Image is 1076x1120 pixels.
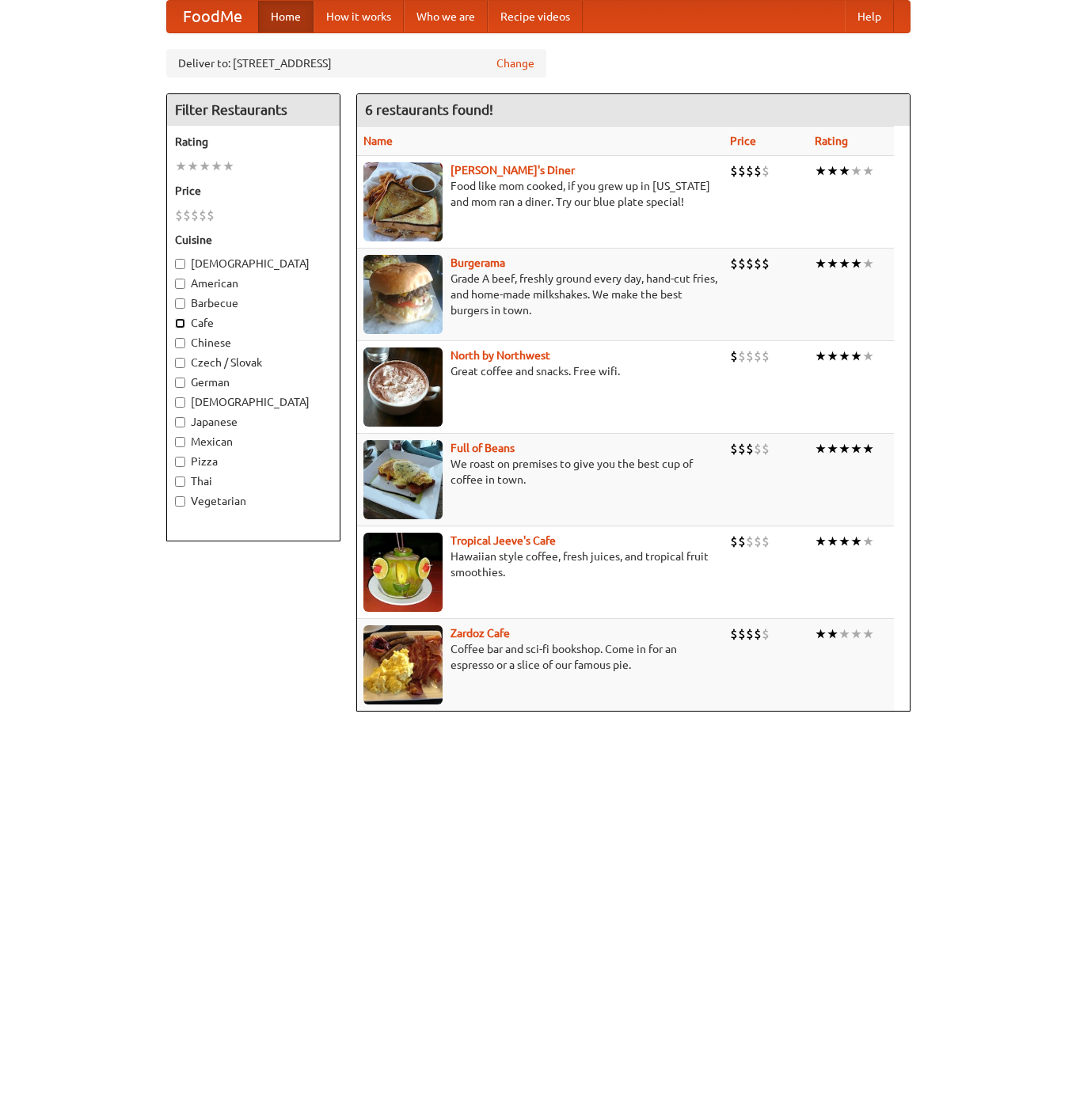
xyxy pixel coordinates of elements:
[738,440,746,457] li: $
[738,347,746,365] li: $
[730,347,738,365] li: $
[222,158,234,175] li: ★
[815,162,827,180] li: ★
[363,456,717,488] p: We roast on premises to give you the best cup of coffee in town.
[815,625,827,643] li: ★
[363,135,393,147] a: Name
[746,347,754,365] li: $
[850,533,862,550] li: ★
[258,1,314,32] a: Home
[363,347,443,427] img: north.jpg
[850,162,862,180] li: ★
[207,207,215,224] li: $
[730,135,756,147] a: Price
[404,1,488,32] a: Who we are
[850,440,862,457] li: ★
[762,162,770,180] li: $
[175,279,185,289] input: American
[191,207,199,224] li: $
[363,255,443,334] img: burgerama.jpg
[175,417,185,427] input: Japanese
[363,549,717,580] p: Hawaiian style coffee, fresh juices, and tropical fruit smoothies.
[451,349,550,362] a: North by Northwest
[862,533,874,550] li: ★
[850,255,862,272] li: ★
[838,625,850,643] li: ★
[746,440,754,457] li: $
[496,55,534,71] a: Change
[175,414,332,430] label: Japanese
[746,625,754,643] li: $
[175,358,185,368] input: Czech / Slovak
[175,183,332,199] h5: Price
[175,338,185,348] input: Chinese
[754,533,762,550] li: $
[845,1,894,32] a: Help
[754,347,762,365] li: $
[166,49,546,78] div: Deliver to: [STREET_ADDRESS]
[730,533,738,550] li: $
[815,347,827,365] li: ★
[314,1,404,32] a: How it works
[175,437,185,447] input: Mexican
[838,440,850,457] li: ★
[187,158,199,175] li: ★
[838,347,850,365] li: ★
[175,434,332,450] label: Mexican
[862,162,874,180] li: ★
[175,207,183,224] li: $
[175,397,185,408] input: [DEMOGRAPHIC_DATA]
[363,440,443,519] img: beans.jpg
[365,102,493,117] ng-pluralize: 6 restaurants found!
[451,256,505,269] a: Burgerama
[175,457,185,467] input: Pizza
[175,335,332,351] label: Chinese
[363,271,717,318] p: Grade A beef, freshly ground every day, hand-cut fries, and home-made milkshakes. We make the bes...
[175,378,185,388] input: German
[730,440,738,457] li: $
[850,625,862,643] li: ★
[175,298,185,309] input: Barbecue
[862,255,874,272] li: ★
[838,533,850,550] li: ★
[451,627,510,640] a: Zardoz Cafe
[175,158,187,175] li: ★
[175,496,185,507] input: Vegetarian
[175,493,332,509] label: Vegetarian
[862,440,874,457] li: ★
[738,625,746,643] li: $
[363,363,717,379] p: Great coffee and snacks. Free wifi.
[451,442,515,454] a: Full of Beans
[199,158,211,175] li: ★
[175,473,332,489] label: Thai
[746,533,754,550] li: $
[363,641,717,673] p: Coffee bar and sci-fi bookshop. Come in for an espresso or a slice of our famous pie.
[175,259,185,269] input: [DEMOGRAPHIC_DATA]
[175,374,332,390] label: German
[838,255,850,272] li: ★
[451,164,575,177] a: [PERSON_NAME]'s Diner
[762,533,770,550] li: $
[175,394,332,410] label: [DEMOGRAPHIC_DATA]
[175,318,185,328] input: Cafe
[754,162,762,180] li: $
[199,207,207,224] li: $
[183,207,191,224] li: $
[363,178,717,210] p: Food like mom cooked, if you grew up in [US_STATE] and mom ran a diner. Try our blue plate special!
[815,533,827,550] li: ★
[363,533,443,612] img: jeeves.jpg
[827,255,838,272] li: ★
[175,256,332,271] label: [DEMOGRAPHIC_DATA]
[754,625,762,643] li: $
[827,347,838,365] li: ★
[762,625,770,643] li: $
[451,534,556,547] a: Tropical Jeeve's Cafe
[175,232,332,248] h5: Cuisine
[488,1,583,32] a: Recipe videos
